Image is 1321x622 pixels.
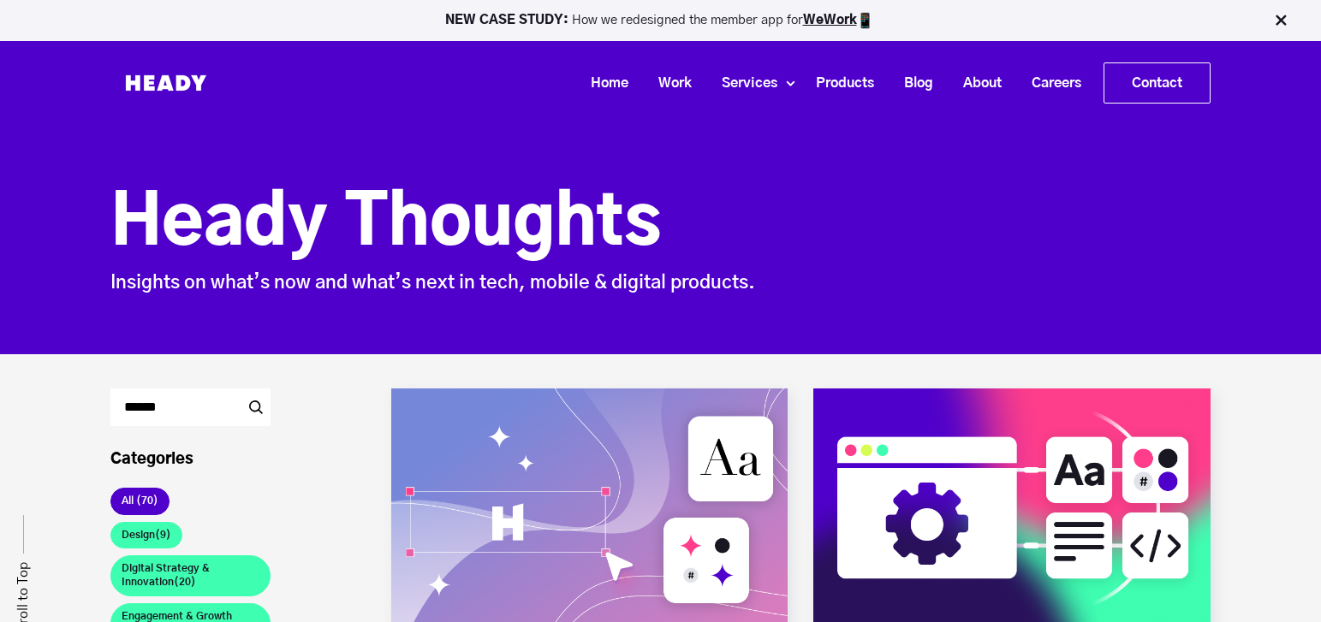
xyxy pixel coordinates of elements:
input: Search [110,388,271,426]
strong: NEW CASE STUDY: [445,14,572,27]
a: Design(9) [110,522,182,549]
h3: Categories [110,449,271,471]
a: Home [569,68,637,99]
a: Services [700,68,786,99]
img: app emoji [857,12,874,29]
a: About [942,68,1010,99]
span: (9) [155,530,171,540]
p: How we redesigned the member app for [8,12,1313,29]
img: Close Bar [1272,12,1289,29]
h1: Heady Thoughts [110,181,1211,267]
a: All (70) [110,488,170,515]
a: WeWork [803,14,857,27]
a: Work [637,68,700,99]
a: Careers [1010,68,1090,99]
div: Navigation Menu [239,62,1211,104]
span: Insights on what’s now and what’s next in tech, mobile & digital products. [110,273,755,292]
span: (20) [174,577,196,587]
a: Digital Strategy & Innovation(20) [110,555,271,595]
a: Products [794,68,883,99]
img: Heady_Logo_Web-01 (1) [110,50,222,116]
a: Blog [883,68,942,99]
a: Contact [1104,63,1210,103]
